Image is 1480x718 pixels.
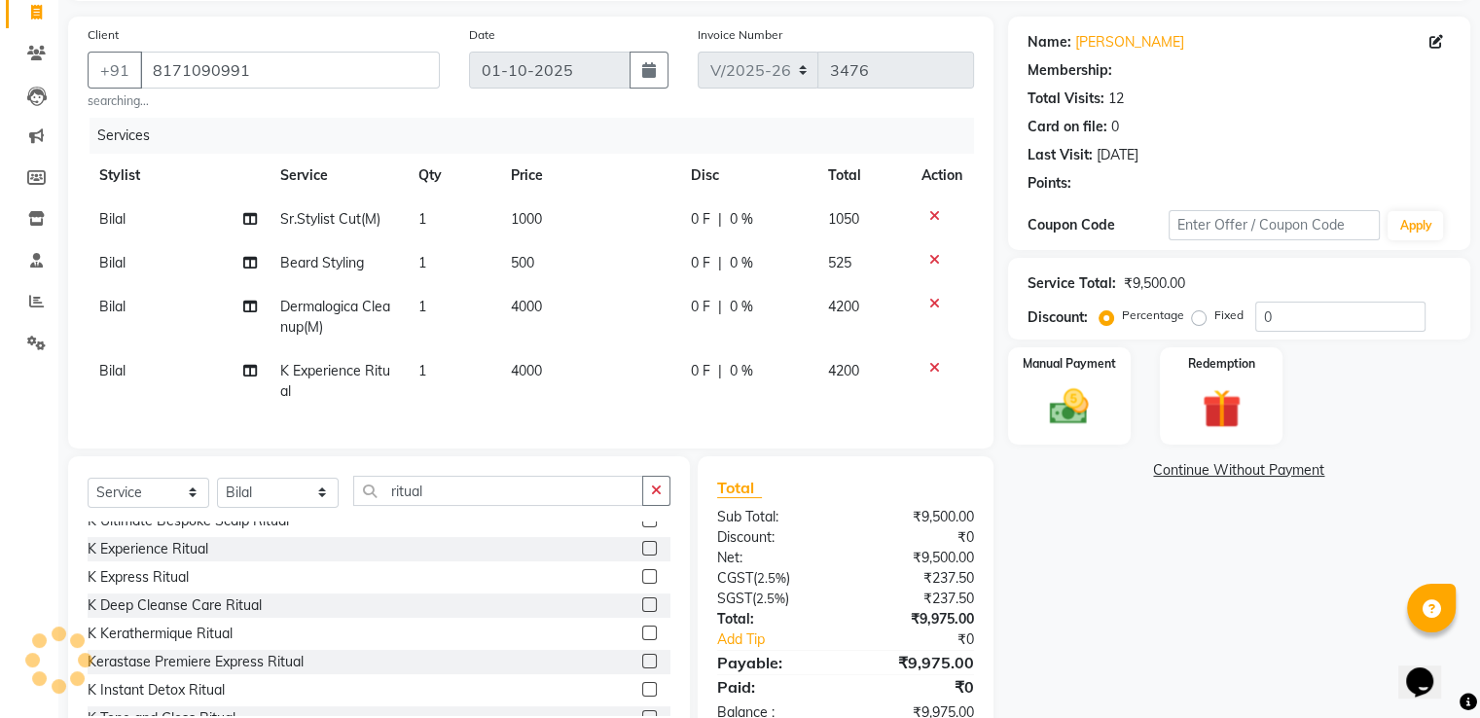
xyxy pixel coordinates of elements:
div: ₹9,500.00 [846,548,989,568]
span: 0 F [691,297,710,317]
th: Service [269,154,407,197]
span: | [718,361,722,381]
label: Invoice Number [698,26,782,44]
span: 1 [418,298,426,315]
div: ₹237.50 [846,589,989,609]
span: Bilal [99,210,126,228]
div: Name: [1028,32,1071,53]
div: Sub Total: [703,507,846,527]
div: K Express Ritual [88,567,189,588]
div: ₹0 [846,675,989,699]
input: Search by Name/Mobile/Email/Code [140,52,440,89]
span: 0 % [730,253,753,273]
label: Manual Payment [1023,355,1116,373]
div: 12 [1108,89,1124,109]
span: Bilal [99,254,126,271]
div: K Instant Detox Ritual [88,680,225,700]
span: 0 F [691,209,710,230]
span: 4200 [828,362,859,379]
span: CGST [717,569,753,587]
th: Price [499,154,679,197]
th: Qty [407,154,499,197]
div: ₹9,975.00 [846,651,989,674]
small: searching... [88,92,440,110]
div: ₹0 [869,629,988,650]
th: Stylist [88,154,269,197]
button: +91 [88,52,142,89]
a: Add Tip [703,629,869,650]
div: K Deep Cleanse Care Ritual [88,595,262,616]
span: Beard Styling [280,254,364,271]
span: 0 F [691,361,710,381]
button: Apply [1388,211,1443,240]
span: 1 [418,210,426,228]
div: Points: [1028,173,1071,194]
div: ₹9,975.00 [846,609,989,629]
div: Services [90,118,989,154]
div: Payable: [703,651,846,674]
div: ( ) [703,589,846,609]
span: 1050 [828,210,859,228]
span: 4000 [511,298,542,315]
div: Service Total: [1028,273,1116,294]
span: Total [717,478,762,498]
label: Redemption [1188,355,1255,373]
input: Search or Scan [353,476,643,506]
div: ₹0 [846,527,989,548]
span: 0 % [730,361,753,381]
label: Fixed [1214,306,1244,324]
div: Discount: [1028,307,1088,328]
div: ₹9,500.00 [846,507,989,527]
span: SGST [717,590,752,607]
span: 0 F [691,253,710,273]
div: Kerastase Premiere Express Ritual [88,652,304,672]
img: _cash.svg [1037,384,1101,429]
div: Card on file: [1028,117,1107,137]
div: ( ) [703,568,846,589]
span: Bilal [99,298,126,315]
div: Paid: [703,675,846,699]
span: | [718,209,722,230]
div: ₹237.50 [846,568,989,589]
th: Disc [679,154,816,197]
span: 4200 [828,298,859,315]
div: Total Visits: [1028,89,1104,109]
div: K Ultimate Bespoke Scalp Ritual [88,511,289,531]
label: Date [469,26,495,44]
th: Total [816,154,910,197]
span: 2.5% [756,591,785,606]
div: 0 [1111,117,1119,137]
div: Total: [703,609,846,629]
a: [PERSON_NAME] [1075,32,1184,53]
label: Client [88,26,119,44]
div: Membership: [1028,60,1112,81]
div: Discount: [703,527,846,548]
span: 2.5% [757,570,786,586]
div: Last Visit: [1028,145,1093,165]
span: 0 % [730,209,753,230]
div: Coupon Code [1028,215,1169,235]
span: Bilal [99,362,126,379]
div: K Kerathermique Ritual [88,624,233,644]
span: 1000 [511,210,542,228]
span: 525 [828,254,851,271]
label: Percentage [1122,306,1184,324]
div: Net: [703,548,846,568]
span: | [718,297,722,317]
th: Action [910,154,974,197]
span: 4000 [511,362,542,379]
img: _gift.svg [1190,384,1253,433]
span: K Experience Ritual [280,362,390,400]
div: K Experience Ritual [88,539,208,559]
span: 500 [511,254,534,271]
span: | [718,253,722,273]
a: Continue Without Payment [1012,460,1466,481]
span: 1 [418,254,426,271]
input: Enter Offer / Coupon Code [1169,210,1381,240]
span: 0 % [730,297,753,317]
span: Sr.Stylist Cut(M) [280,210,380,228]
div: [DATE] [1097,145,1138,165]
iframe: chat widget [1398,640,1461,699]
div: ₹9,500.00 [1124,273,1185,294]
span: Dermalogica Cleanup(M) [280,298,390,336]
